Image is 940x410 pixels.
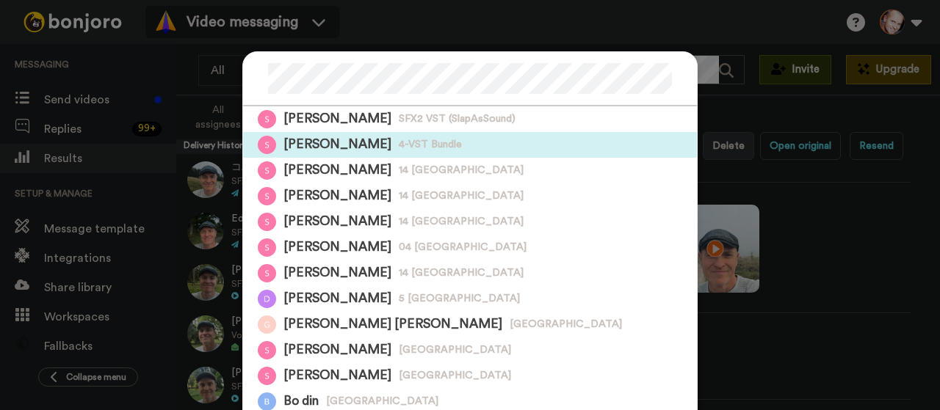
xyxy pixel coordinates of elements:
span: [GEOGRAPHIC_DATA] [399,369,511,384]
span: [GEOGRAPHIC_DATA] [510,318,622,332]
span: 14 [GEOGRAPHIC_DATA] [399,164,524,178]
img: Image of Scott [258,367,276,385]
span: [PERSON_NAME] [283,213,391,231]
a: Image of Scott[PERSON_NAME]14 [GEOGRAPHIC_DATA] [243,158,697,183]
span: [GEOGRAPHIC_DATA] [399,343,511,358]
span: [PERSON_NAME] [283,110,391,128]
span: SFX2 VST (SlapAsSound) [399,112,516,127]
a: Image of Scott Singley[PERSON_NAME]4-VST Bundle [243,132,697,158]
a: Image of Doug Scott[PERSON_NAME]5 [GEOGRAPHIC_DATA] [243,286,697,312]
span: 5 [GEOGRAPHIC_DATA] [399,292,520,307]
span: [PERSON_NAME] [283,264,391,282]
img: Image of Scott Singley [258,110,276,128]
span: [PERSON_NAME] [283,161,391,180]
img: Image of Scott Howard [258,264,276,282]
span: 4-VST Bundle [399,138,462,153]
a: Image of Scott Howard[PERSON_NAME]14 [GEOGRAPHIC_DATA] [243,260,697,286]
img: Image of Gerry Scott Samuels Samuels [258,315,276,334]
span: [PERSON_NAME] [283,341,391,359]
span: 14 [GEOGRAPHIC_DATA] [399,189,524,204]
a: Image of Scott Stickland[PERSON_NAME]04 [GEOGRAPHIC_DATA] [243,235,697,260]
a: Image of Scott Singley[PERSON_NAME]SFX2 VST (SlapAsSound) [243,106,697,132]
span: [GEOGRAPHIC_DATA] [326,395,438,409]
span: [PERSON_NAME] [283,136,391,154]
img: Image of Scott Singley [258,136,276,154]
a: Image of Scotty Schoenhoeft[PERSON_NAME]14 [GEOGRAPHIC_DATA] [243,183,697,209]
span: 04 [GEOGRAPHIC_DATA] [399,241,527,255]
span: [PERSON_NAME] [283,238,391,257]
img: Image of Scott Stickland [258,238,276,257]
span: [PERSON_NAME] [283,367,391,385]
span: [PERSON_NAME] [PERSON_NAME] [283,315,502,334]
a: Image of Scott[PERSON_NAME][GEOGRAPHIC_DATA] [243,337,697,363]
span: [PERSON_NAME] [283,290,391,308]
img: Image of Scott [258,341,276,359]
img: Image of Scotty Schoenhoeft [258,187,276,205]
img: Image of Scott [258,161,276,180]
a: Image of Scott Mcelroy[PERSON_NAME]14 [GEOGRAPHIC_DATA] [243,209,697,235]
span: 14 [GEOGRAPHIC_DATA] [399,215,524,230]
a: Image of Scott[PERSON_NAME][GEOGRAPHIC_DATA] [243,363,697,389]
img: Image of Doug Scott [258,290,276,308]
img: Image of Scott Mcelroy [258,213,276,231]
span: 14 [GEOGRAPHIC_DATA] [399,266,524,281]
a: Image of Gerry Scott Samuels Samuels[PERSON_NAME] [PERSON_NAME][GEOGRAPHIC_DATA] [243,312,697,337]
span: [PERSON_NAME] [283,187,391,205]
